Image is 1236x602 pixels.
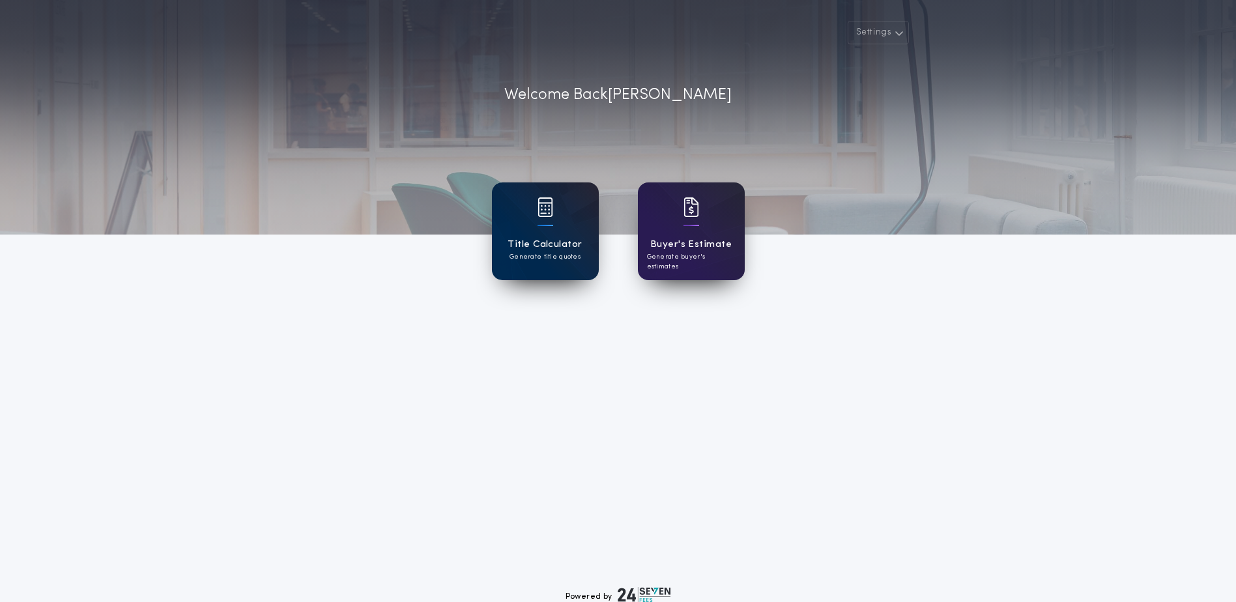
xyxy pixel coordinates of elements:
[538,197,553,217] img: card icon
[683,197,699,217] img: card icon
[848,21,909,44] button: Settings
[504,83,732,107] p: Welcome Back [PERSON_NAME]
[492,182,599,280] a: card iconTitle CalculatorGenerate title quotes
[647,252,736,272] p: Generate buyer's estimates
[510,252,581,262] p: Generate title quotes
[638,182,745,280] a: card iconBuyer's EstimateGenerate buyer's estimates
[508,237,582,252] h1: Title Calculator
[650,237,732,252] h1: Buyer's Estimate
